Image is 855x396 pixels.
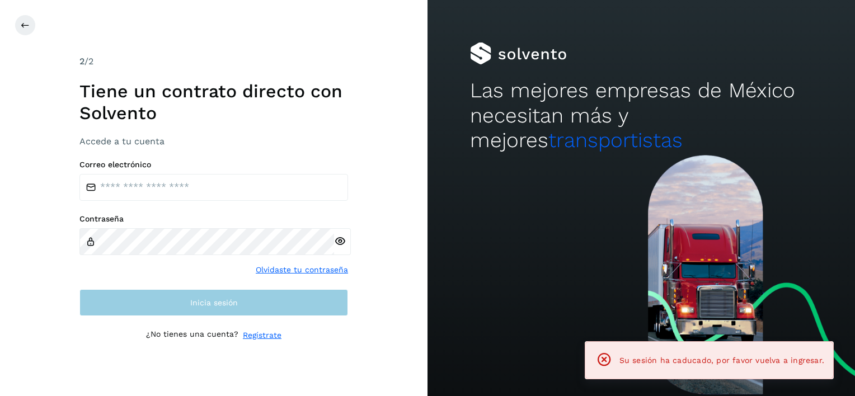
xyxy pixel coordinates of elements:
h3: Accede a tu cuenta [79,136,348,147]
label: Correo electrónico [79,160,348,169]
span: Inicia sesión [190,299,238,307]
h2: Las mejores empresas de México necesitan más y mejores [470,78,812,153]
h1: Tiene un contrato directo con Solvento [79,81,348,124]
div: /2 [79,55,348,68]
a: Olvidaste tu contraseña [256,264,348,276]
label: Contraseña [79,214,348,224]
a: Regístrate [243,329,281,341]
span: Su sesión ha caducado, por favor vuelva a ingresar. [619,356,824,365]
p: ¿No tienes una cuenta? [146,329,238,341]
span: transportistas [548,128,683,152]
span: 2 [79,56,84,67]
button: Inicia sesión [79,289,348,316]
